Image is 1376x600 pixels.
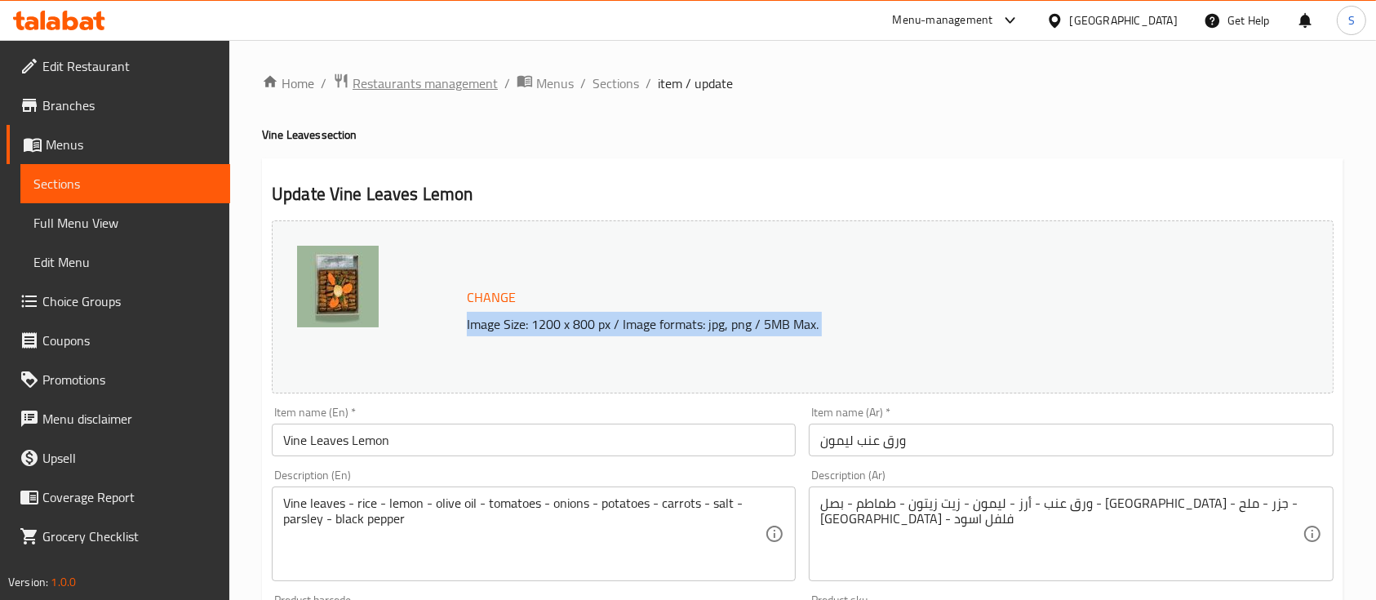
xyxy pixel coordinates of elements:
input: Enter name Ar [809,424,1333,456]
button: Change [460,281,522,314]
span: Sections [33,174,217,193]
nav: breadcrumb [262,73,1343,94]
span: Coupons [42,331,217,350]
textarea: ورق عنب - أرز - ليمون - زيت زيتون - طماطم - بصل - [GEOGRAPHIC_DATA] - جزر - ملح - [GEOGRAPHIC_DAT... [820,496,1302,573]
span: S [1348,11,1355,29]
span: Menus [46,135,217,154]
li: / [504,73,510,93]
span: Branches [42,96,217,115]
span: Menu disclaimer [42,409,217,429]
span: Grocery Checklist [42,527,217,546]
a: Sections [20,164,230,203]
a: Restaurants management [333,73,498,94]
a: Upsell [7,438,230,478]
a: Home [262,73,314,93]
a: Grocery Checklist [7,517,230,556]
li: / [646,73,651,93]
span: Choice Groups [42,291,217,311]
a: Choice Groups [7,282,230,321]
span: 1.0.0 [51,571,76,593]
a: Menus [7,125,230,164]
span: Version: [8,571,48,593]
a: Edit Restaurant [7,47,230,86]
span: Edit Menu [33,252,217,272]
img: Vine_Leaves_Lemon638950254093209315.jpg [297,246,379,327]
span: Full Menu View [33,213,217,233]
span: Change [467,286,516,309]
a: Full Menu View [20,203,230,242]
a: Branches [7,86,230,125]
div: [GEOGRAPHIC_DATA] [1070,11,1178,29]
li: / [321,73,326,93]
a: Menu disclaimer [7,399,230,438]
span: item / update [658,73,733,93]
span: Coverage Report [42,487,217,507]
a: Menus [517,73,574,94]
input: Enter name En [272,424,796,456]
span: Edit Restaurant [42,56,217,76]
a: Edit Menu [20,242,230,282]
a: Promotions [7,360,230,399]
div: Menu-management [893,11,993,30]
li: / [580,73,586,93]
span: Promotions [42,370,217,389]
span: Restaurants management [353,73,498,93]
p: Image Size: 1200 x 800 px / Image formats: jpg, png / 5MB Max. [460,314,1218,334]
a: Sections [593,73,639,93]
a: Coupons [7,321,230,360]
h2: Update Vine Leaves Lemon [272,182,1334,207]
h4: Vine Leaves section [262,127,1343,143]
span: Upsell [42,448,217,468]
textarea: Vine leaves - rice - lemon - olive oil - tomatoes - onions - potatoes - carrots - salt - parsley ... [283,496,765,573]
a: Coverage Report [7,478,230,517]
span: Menus [536,73,574,93]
